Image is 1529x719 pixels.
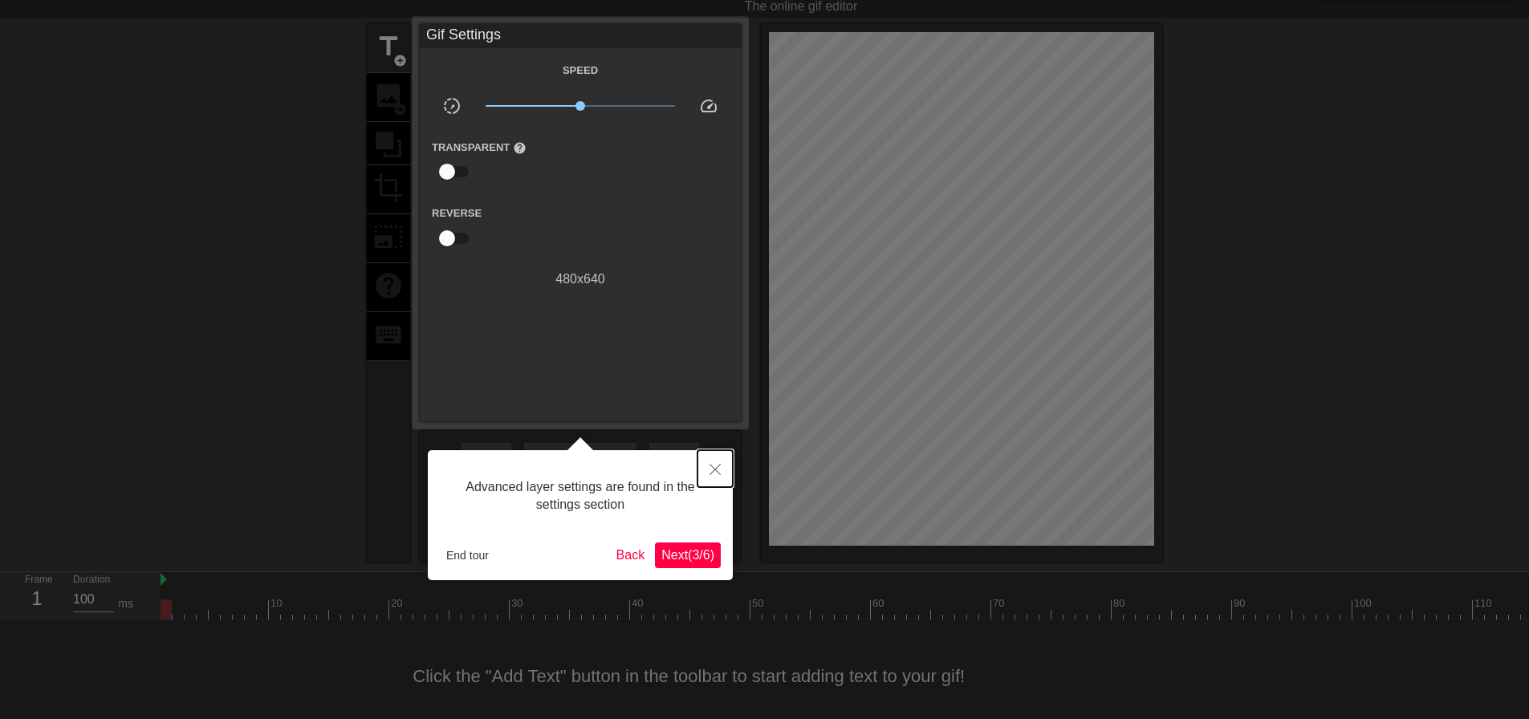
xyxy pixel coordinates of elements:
[655,542,721,568] button: Next
[661,548,714,562] span: Next ( 3 / 6 )
[697,450,733,487] button: Close
[440,543,495,567] button: End tour
[440,462,721,530] div: Advanced layer settings are found in the settings section
[610,542,652,568] button: Back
